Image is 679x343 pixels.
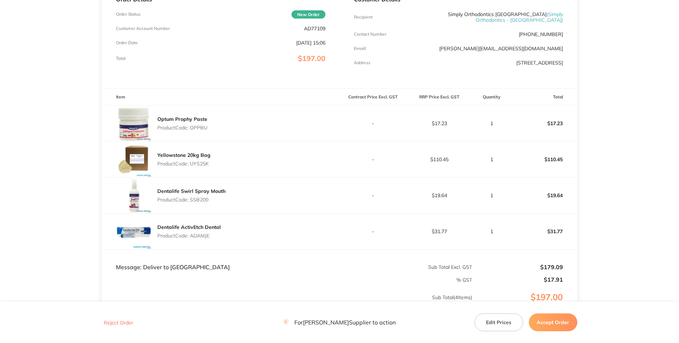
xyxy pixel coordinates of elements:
[102,89,339,106] th: Item
[511,89,577,106] th: Total
[519,31,563,37] p: [PHONE_NUMBER]
[473,264,563,270] p: $179.09
[296,40,325,46] p: [DATE] 15:06
[157,161,211,167] p: Product Code: UYS25K
[473,276,563,283] p: $17.91
[473,157,510,162] p: 1
[116,106,152,141] img: cWJ1enloeg
[511,151,577,168] p: $110.45
[292,10,325,19] span: New Order
[157,224,221,230] a: Dentalife ActivEtch Dental
[157,188,226,194] a: Dentalife Swirl Spray Mouth
[102,319,135,326] button: Reject Order
[340,89,406,106] th: Contract Price Excl. GST
[304,26,325,31] p: AD77109
[511,115,577,132] p: $17.23
[116,214,152,249] img: ZnFiOGN5Yg
[116,40,138,45] p: Order Date
[157,197,226,203] p: Product Code: SSB200
[102,295,472,314] p: Sub Total ( 4 Items)
[340,157,406,162] p: -
[116,142,152,177] img: M3MxdHNueA
[354,46,366,51] p: Emaill
[157,125,207,130] p: Product Code: OPPBU
[516,60,563,66] p: [STREET_ADDRESS]
[475,313,523,331] button: Edit Prices
[354,60,370,65] p: Address
[511,223,577,240] p: $31.77
[340,229,406,234] p: -
[116,26,170,31] p: Customer Account Number
[476,11,563,23] span: ( Simply Orthodontics - [GEOGRAPHIC_DATA] )
[116,12,141,17] p: Order Status
[102,250,339,271] td: Message: Deliver to [GEOGRAPHIC_DATA]
[340,193,406,198] p: -
[340,264,472,270] p: Sub Total Excl. GST
[473,193,510,198] p: 1
[406,89,472,106] th: RRP Price Excl. GST
[439,45,563,52] a: [PERSON_NAME][EMAIL_ADDRESS][DOMAIN_NAME]
[354,15,373,20] p: Recipient
[529,313,577,331] button: Accept Order
[406,193,472,198] p: $19.64
[116,178,152,213] img: ODI2c2pvMA
[406,229,472,234] p: $31.77
[283,319,396,326] p: For [PERSON_NAME] Supplier to action
[473,121,510,126] p: 1
[157,233,221,239] p: Product Code: ADAMJE
[473,292,577,317] p: $197.00
[354,32,386,37] p: Contact Number
[472,89,511,106] th: Quantity
[406,121,472,126] p: $17.23
[473,229,510,234] p: 1
[157,152,211,158] a: Yellowstone 20kg Bag
[157,116,207,122] a: Optum Prophy Paste
[340,121,406,126] p: -
[424,11,563,23] p: Simply Orthodontics [GEOGRAPHIC_DATA]
[406,157,472,162] p: $110.45
[116,56,126,61] p: Total
[298,54,325,63] span: $197.00
[102,277,472,283] p: % GST
[511,187,577,204] p: $19.64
